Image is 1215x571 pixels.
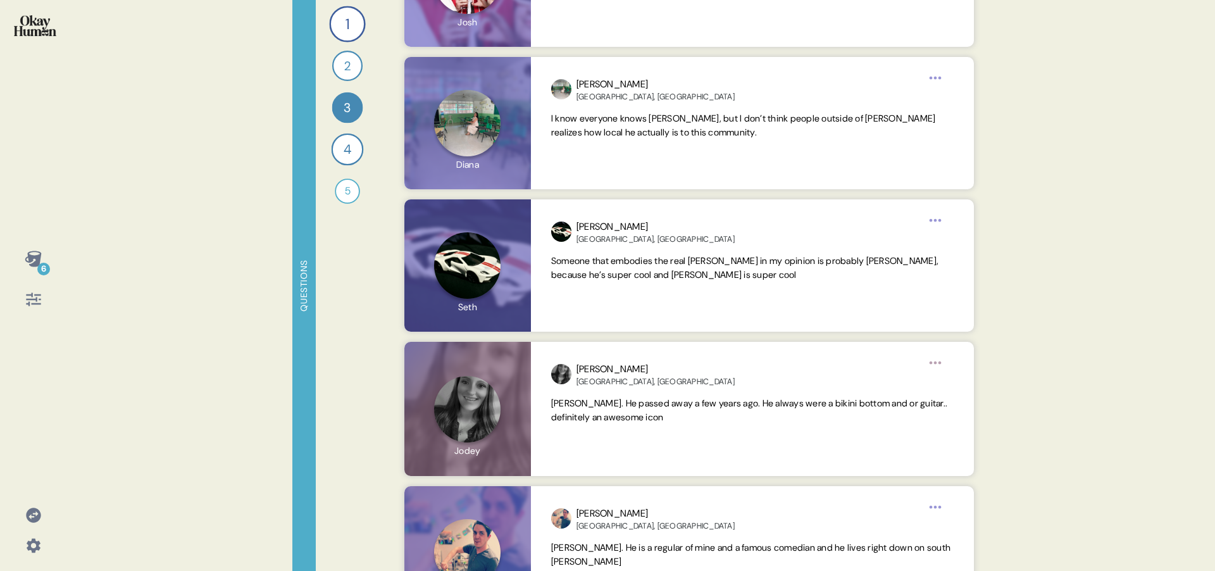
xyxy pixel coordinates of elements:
span: Someone that embodies the real [PERSON_NAME] in my opinion is probably [PERSON_NAME], because he’... [551,255,938,280]
span: I know everyone knows [PERSON_NAME], but I don’t think people outside of [PERSON_NAME] realizes h... [551,113,936,138]
span: [PERSON_NAME]. He is a regular of mine and a famous comedian and he lives right down on south [PE... [551,542,950,567]
img: profilepic_24726451183673323.jpg [551,79,571,99]
img: profilepic_24640110805610453.jpg [551,364,571,384]
img: profilepic_25048708554758892.jpg [551,508,571,529]
div: [GEOGRAPHIC_DATA], [GEOGRAPHIC_DATA] [576,234,735,244]
div: 1 [329,6,365,42]
img: okayhuman.3b1b6348.png [14,15,56,36]
div: 3 [332,92,363,123]
div: [PERSON_NAME] [576,77,735,92]
span: [PERSON_NAME]. He passed away a few years ago. He always were a bikini bottom and or guitar.. def... [551,398,947,423]
div: [GEOGRAPHIC_DATA], [GEOGRAPHIC_DATA] [576,521,735,531]
div: [PERSON_NAME] [576,220,735,234]
div: 2 [332,51,363,81]
div: 5 [335,179,360,204]
div: [GEOGRAPHIC_DATA], [GEOGRAPHIC_DATA] [576,377,735,387]
div: [GEOGRAPHIC_DATA], [GEOGRAPHIC_DATA] [576,92,735,102]
img: profilepic_24664968186495824.jpg [551,222,571,242]
div: 4 [332,134,364,166]
div: 6 [37,263,50,275]
div: [PERSON_NAME] [576,362,735,377]
div: [PERSON_NAME] [576,506,735,521]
